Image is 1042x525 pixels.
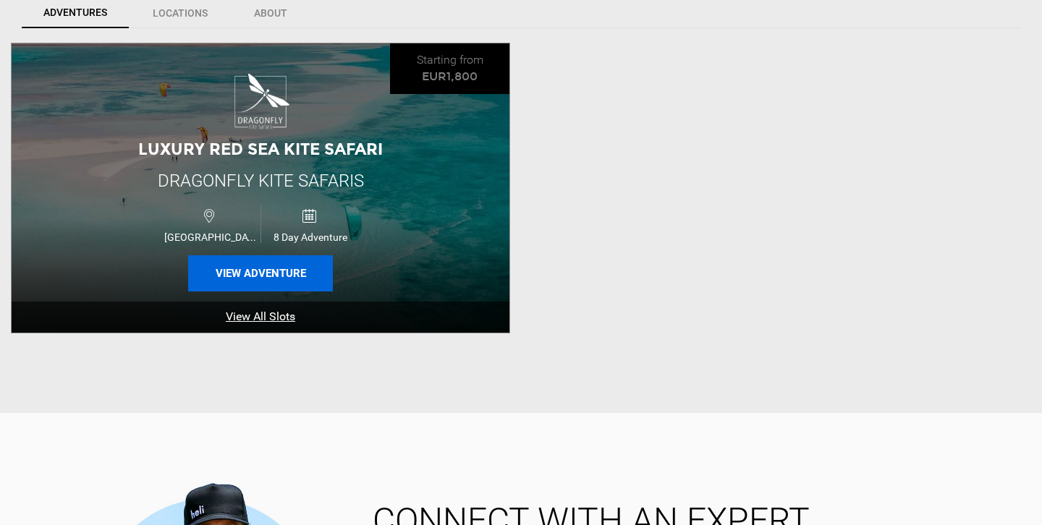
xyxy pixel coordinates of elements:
[12,302,509,333] a: View All Slots
[138,140,383,159] span: Luxury Red Sea Kite Safari
[261,231,360,243] span: 8 Day Adventure
[158,171,364,191] span: Dragonfly Kite Safaris
[232,73,289,131] img: images
[161,231,260,243] span: [GEOGRAPHIC_DATA]
[188,255,333,291] button: View Adventure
